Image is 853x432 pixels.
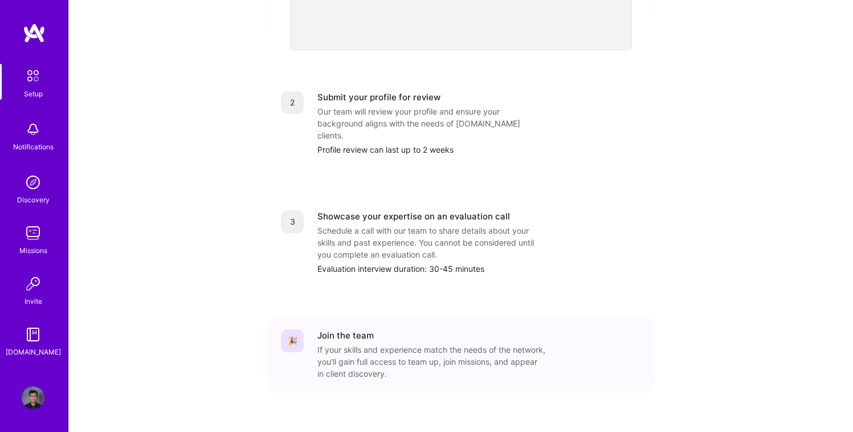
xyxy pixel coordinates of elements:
[317,344,545,380] div: If your skills and experience match the needs of the network, you’ll gain full access to team up,...
[317,144,641,156] div: Profile review can last up to 2 weeks
[19,386,47,409] a: User Avatar
[17,194,50,206] div: Discovery
[281,91,304,114] div: 2
[281,329,304,352] div: 🎉
[23,23,46,43] img: logo
[22,118,44,141] img: bell
[22,272,44,295] img: Invite
[317,329,374,341] div: Join the team
[22,386,44,409] img: User Avatar
[21,64,45,88] img: setup
[22,222,44,244] img: teamwork
[6,346,61,358] div: [DOMAIN_NAME]
[317,91,440,103] div: Submit your profile for review
[317,105,545,141] div: Our team will review your profile and ensure your background aligns with the needs of [DOMAIN_NAM...
[13,141,54,153] div: Notifications
[25,295,42,307] div: Invite
[281,210,304,233] div: 3
[317,225,545,260] div: Schedule a call with our team to share details about your skills and past experience. You cannot ...
[19,244,47,256] div: Missions
[24,88,43,100] div: Setup
[22,171,44,194] img: discovery
[317,210,510,222] div: Showcase your expertise on an evaluation call
[22,323,44,346] img: guide book
[317,263,641,275] div: Evaluation interview duration: 30-45 minutes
